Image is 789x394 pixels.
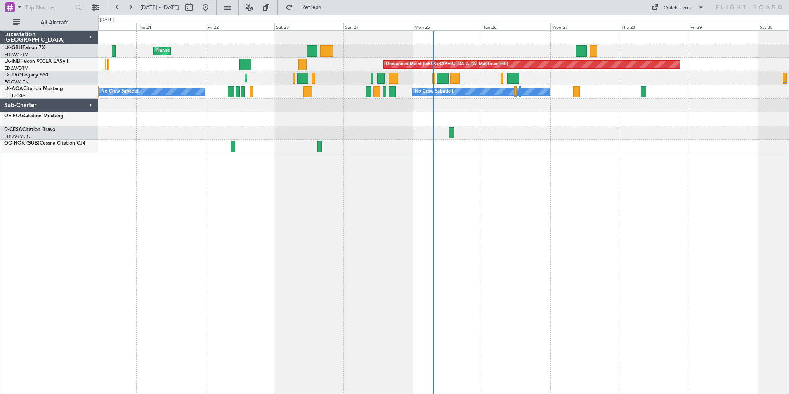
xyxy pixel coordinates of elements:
[140,4,179,11] span: [DATE] - [DATE]
[415,85,453,98] div: No Crew Sabadell
[274,23,343,30] div: Sat 23
[4,127,55,132] a: D-CESACitation Bravo
[386,58,508,71] div: Unplanned Maint [GEOGRAPHIC_DATA] (Al Maktoum Intl)
[101,85,139,98] div: No Crew Sabadell
[4,73,22,78] span: LX-TRO
[294,5,329,10] span: Refresh
[620,23,689,30] div: Thu 28
[647,1,708,14] button: Quick Links
[4,93,26,99] a: LELL/QSA
[4,86,23,91] span: LX-AOA
[156,45,248,57] div: Planned Maint Nice ([GEOGRAPHIC_DATA])
[482,23,550,30] div: Tue 26
[664,4,692,12] div: Quick Links
[4,133,30,140] a: EDDM/MUC
[9,16,90,29] button: All Aircraft
[4,86,63,91] a: LX-AOACitation Mustang
[4,52,28,58] a: EDLW/DTM
[4,79,29,85] a: EGGW/LTN
[4,45,22,50] span: LX-GBH
[4,127,22,132] span: D-CESA
[4,141,40,146] span: OO-ROK (SUB)
[4,114,64,119] a: OE-FOGCitation Mustang
[4,114,24,119] span: OE-FOG
[4,59,20,64] span: LX-INB
[67,23,136,30] div: Wed 20
[413,23,482,30] div: Mon 25
[4,65,28,71] a: EDLW/DTM
[136,23,205,30] div: Thu 21
[100,17,114,24] div: [DATE]
[4,59,69,64] a: LX-INBFalcon 900EX EASy II
[25,1,73,14] input: Trip Number
[4,73,48,78] a: LX-TROLegacy 650
[550,23,619,30] div: Wed 27
[206,23,274,30] div: Fri 22
[4,45,45,50] a: LX-GBHFalcon 7X
[343,23,412,30] div: Sun 24
[689,23,758,30] div: Fri 29
[282,1,331,14] button: Refresh
[4,141,85,146] a: OO-ROK (SUB)Cessna Citation CJ4
[21,20,87,26] span: All Aircraft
